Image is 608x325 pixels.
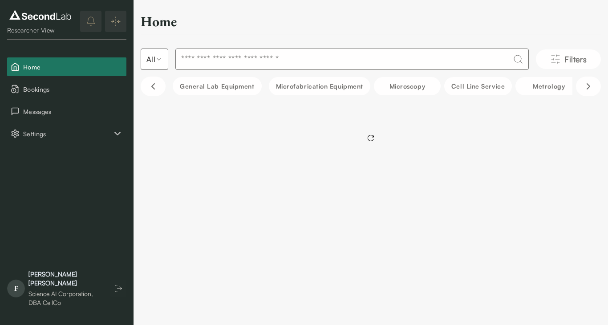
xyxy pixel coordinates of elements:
[173,77,262,95] button: General Lab equipment
[7,124,126,143] button: Settings
[141,49,168,70] button: Select listing type
[80,11,101,32] button: notifications
[105,11,126,32] button: Expand/Collapse sidebar
[7,57,126,76] button: Home
[23,107,123,116] span: Messages
[7,124,126,143] div: Settings sub items
[515,77,582,95] button: Metrology
[23,62,123,72] span: Home
[576,77,601,96] button: Scroll right
[141,77,166,96] button: Scroll left
[23,129,112,138] span: Settings
[141,12,177,30] h2: Home
[564,53,587,65] span: Filters
[7,102,126,121] button: Messages
[7,26,73,35] div: Researcher View
[536,49,601,69] button: Filters
[374,77,441,95] button: Microscopy
[444,77,512,95] button: Cell line service
[269,77,370,95] button: Microfabrication Equipment
[7,8,73,22] img: logo
[23,85,123,94] span: Bookings
[7,80,126,98] button: Bookings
